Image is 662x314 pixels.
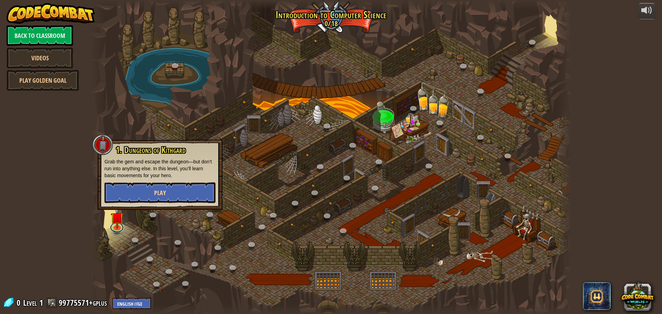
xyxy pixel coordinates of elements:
[154,189,166,197] span: Play
[7,25,73,46] a: Back to Classroom
[111,206,123,228] img: level-banner-unstarted.png
[104,182,215,203] button: Play
[7,48,73,68] a: Videos
[7,70,79,91] a: Play Golden Goal
[7,3,95,24] img: CodeCombat - Learn how to code by playing a game
[17,297,22,308] span: 0
[59,297,109,308] a: 99775571+gplus
[104,158,215,179] p: Grab the gem and escape the dungeon—but don’t run into anything else. In this level, you’ll learn...
[638,3,655,19] button: Adjust volume
[23,297,37,308] span: Level
[39,297,43,308] span: 1
[116,144,185,156] span: 1. Dungeons of Kithgard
